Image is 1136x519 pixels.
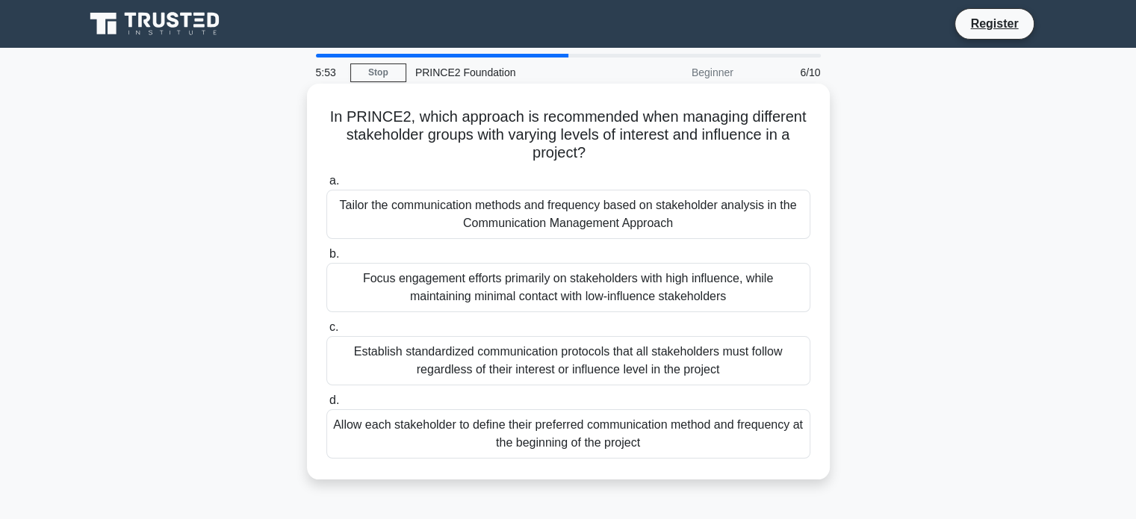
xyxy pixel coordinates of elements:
[307,58,350,87] div: 5:53
[329,247,339,260] span: b.
[325,108,812,163] h5: In PRINCE2, which approach is recommended when managing different stakeholder groups with varying...
[742,58,830,87] div: 6/10
[612,58,742,87] div: Beginner
[406,58,612,87] div: PRINCE2 Foundation
[326,190,810,239] div: Tailor the communication methods and frequency based on stakeholder analysis in the Communication...
[329,174,339,187] span: a.
[329,320,338,333] span: c.
[329,394,339,406] span: d.
[350,63,406,82] a: Stop
[326,336,810,385] div: Establish standardized communication protocols that all stakeholders must follow regardless of th...
[326,409,810,459] div: Allow each stakeholder to define their preferred communication method and frequency at the beginn...
[326,263,810,312] div: Focus engagement efforts primarily on stakeholders with high influence, while maintaining minimal...
[961,14,1027,33] a: Register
